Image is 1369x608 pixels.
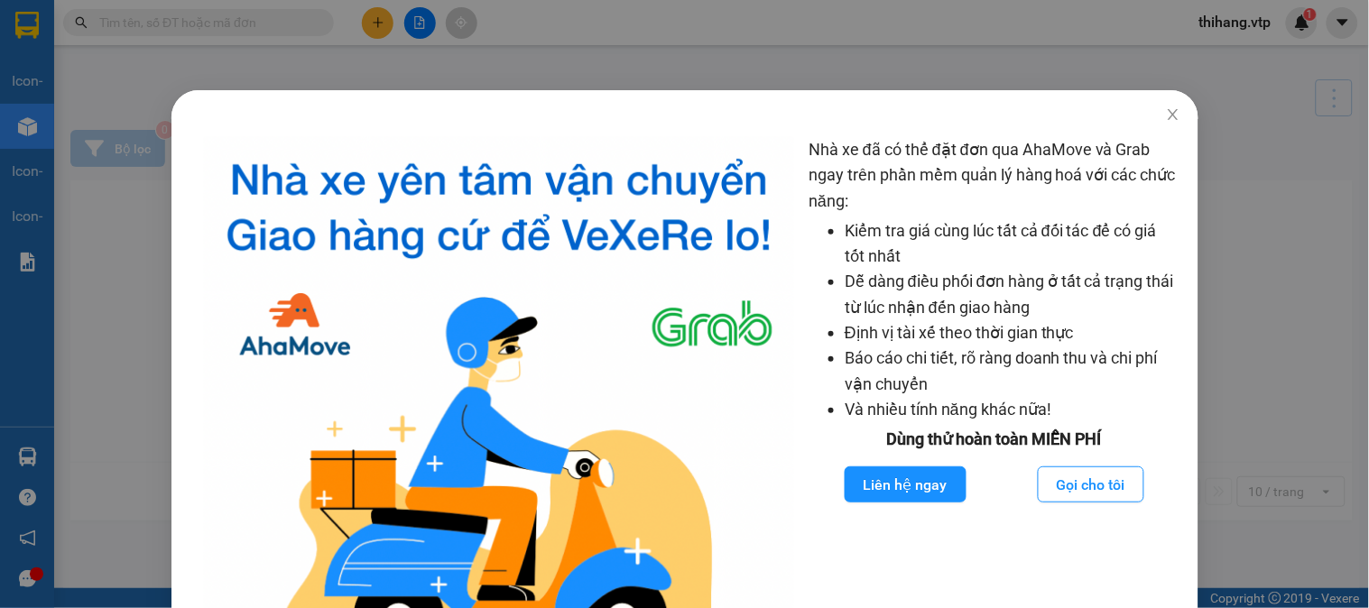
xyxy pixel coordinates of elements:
li: Báo cáo chi tiết, rõ ràng doanh thu và chi phí vận chuyển [845,345,1180,397]
div: Dùng thử hoàn toàn MIỄN PHÍ [809,427,1180,452]
button: Gọi cho tôi [1038,466,1144,502]
button: Close [1147,90,1198,141]
li: Dễ dàng điều phối đơn hàng ở tất cả trạng thái từ lúc nhận đến giao hàng [845,269,1180,320]
li: Và nhiều tính năng khác nữa! [845,397,1180,422]
span: Liên hệ ngay [863,474,947,496]
button: Liên hệ ngay [844,466,966,502]
span: Gọi cho tôi [1057,474,1125,496]
li: Kiểm tra giá cùng lúc tất cả đối tác để có giá tốt nhất [845,218,1180,270]
li: Định vị tài xế theo thời gian thực [845,320,1180,345]
span: close [1165,107,1179,122]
